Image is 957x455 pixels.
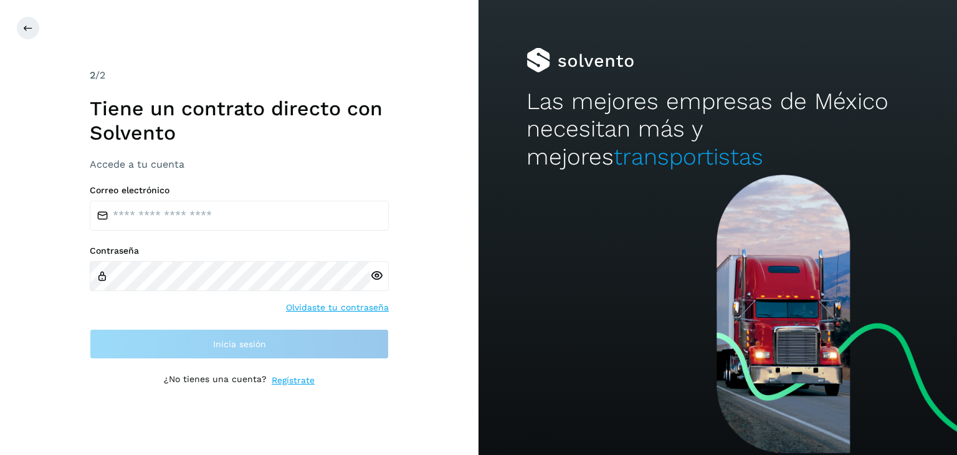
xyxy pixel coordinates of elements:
[90,329,389,359] button: Inicia sesión
[213,340,266,348] span: Inicia sesión
[90,68,389,83] div: /2
[272,374,315,387] a: Regístrate
[90,246,389,256] label: Contraseña
[526,88,909,171] h2: Las mejores empresas de México necesitan más y mejores
[614,143,763,170] span: transportistas
[286,301,389,314] a: Olvidaste tu contraseña
[90,158,389,170] h3: Accede a tu cuenta
[164,374,267,387] p: ¿No tienes una cuenta?
[90,97,389,145] h1: Tiene un contrato directo con Solvento
[90,69,95,81] span: 2
[90,185,389,196] label: Correo electrónico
